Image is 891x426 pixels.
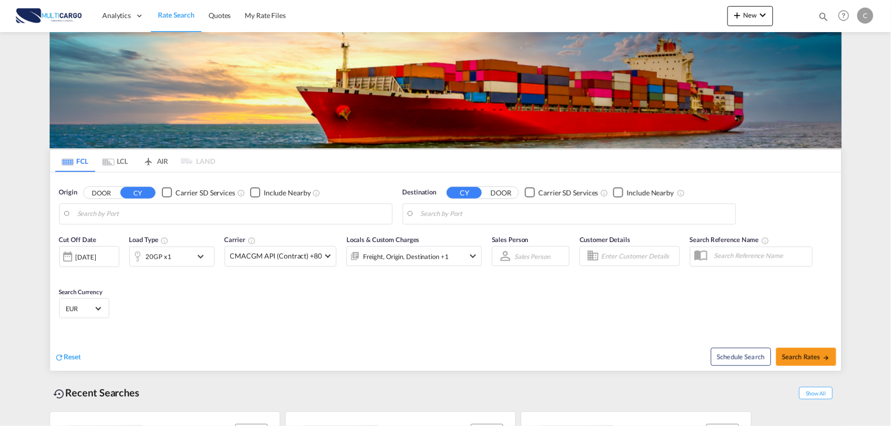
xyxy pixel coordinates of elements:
[59,187,77,197] span: Origin
[823,354,830,361] md-icon: icon-arrow-right
[483,187,518,198] button: DOOR
[264,188,311,198] div: Include Nearby
[525,187,598,198] md-checkbox: Checkbox No Ink
[732,11,769,19] span: New
[55,150,95,172] md-tab-item: FCL
[835,7,857,25] div: Help
[120,187,155,198] button: CY
[146,250,171,264] div: 20GP x1
[102,11,131,21] span: Analytics
[248,237,256,245] md-icon: The selected Trucker/Carrierwill be displayed in the rate results If the rates are from another f...
[50,32,842,148] img: LCL+%26+FCL+BACKGROUND.png
[95,150,135,172] md-tab-item: LCL
[690,236,770,244] span: Search Reference Name
[59,266,67,280] md-datepicker: Select
[818,11,829,22] md-icon: icon-magnify
[64,352,81,361] span: Reset
[677,189,685,197] md-icon: Unchecked: Ignores neighbouring ports when fetching rates.Checked : Includes neighbouring ports w...
[421,206,731,222] input: Search by Port
[158,11,195,19] span: Rate Search
[600,189,608,197] md-icon: Unchecked: Search for CY (Container Yard) services for all selected carriers.Checked : Search for...
[237,189,245,197] md-icon: Unchecked: Search for CY (Container Yard) services for all selected carriers.Checked : Search for...
[54,388,66,400] md-icon: icon-backup-restore
[77,206,387,222] input: Search by Port
[65,301,104,316] md-select: Select Currency: € EUREuro
[757,9,769,21] md-icon: icon-chevron-down
[250,187,311,198] md-checkbox: Checkbox No Ink
[403,187,437,197] span: Destination
[175,188,235,198] div: Carrier SD Services
[346,236,420,244] span: Locals & Custom Charges
[818,11,829,26] div: icon-magnify
[627,188,674,198] div: Include Nearby
[447,187,482,198] button: CY
[161,237,169,245] md-icon: icon-information-outline
[59,246,119,267] div: [DATE]
[709,248,812,263] input: Search Reference Name
[711,348,771,366] button: Note: By default Schedule search will only considerorigin ports, destination ports and cut off da...
[835,7,852,24] span: Help
[135,150,175,172] md-tab-item: AIR
[55,352,81,363] div: icon-refreshReset
[346,246,482,266] div: Freight Origin Destination Factory Stuffingicon-chevron-down
[539,188,598,198] div: Carrier SD Services
[245,11,286,20] span: My Rate Files
[129,236,169,244] span: Load Type
[513,249,552,264] md-select: Sales Person
[313,189,321,197] md-icon: Unchecked: Ignores neighbouring ports when fetching rates.Checked : Includes neighbouring ports w...
[15,5,83,27] img: 82db67801a5411eeacfdbd8acfa81e61.png
[857,8,873,24] div: C
[728,6,773,26] button: icon-plus 400-fgNewicon-chevron-down
[55,150,216,172] md-pagination-wrapper: Use the left and right arrow keys to navigate between tabs
[732,9,744,21] md-icon: icon-plus 400-fg
[363,250,449,264] div: Freight Origin Destination Factory Stuffing
[601,249,676,264] input: Enter Customer Details
[492,236,528,244] span: Sales Person
[209,11,231,20] span: Quotes
[195,251,212,263] md-icon: icon-chevron-down
[76,253,96,262] div: [DATE]
[230,251,322,261] span: CMACGM API (Contract) +80
[467,250,479,262] md-icon: icon-chevron-down
[762,237,770,245] md-icon: Your search will be saved by the below given name
[799,387,832,399] span: Show All
[129,247,215,267] div: 20GP x1icon-chevron-down
[613,187,674,198] md-checkbox: Checkbox No Ink
[55,353,64,362] md-icon: icon-refresh
[782,353,830,361] span: Search Rates
[580,236,630,244] span: Customer Details
[50,172,841,371] div: Origin DOOR CY Checkbox No InkUnchecked: Search for CY (Container Yard) services for all selected...
[225,236,256,244] span: Carrier
[50,381,144,404] div: Recent Searches
[59,236,97,244] span: Cut Off Date
[142,155,154,163] md-icon: icon-airplane
[84,187,119,198] button: DOOR
[162,187,235,198] md-checkbox: Checkbox No Ink
[59,288,103,296] span: Search Currency
[776,348,836,366] button: Search Ratesicon-arrow-right
[66,304,94,313] span: EUR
